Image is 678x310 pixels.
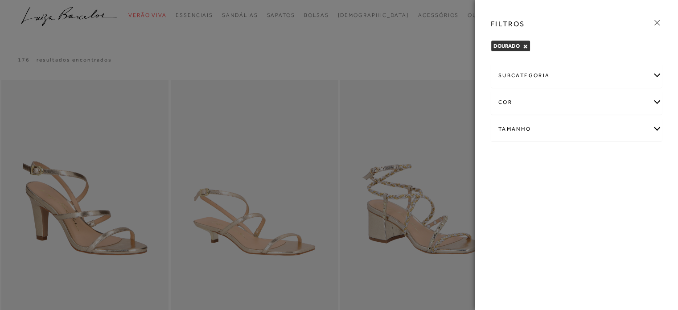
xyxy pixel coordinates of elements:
[491,64,662,87] div: subcategoria
[491,91,662,114] div: cor
[523,43,528,50] button: DOURADO Close
[491,117,662,141] div: Tamanho
[491,19,525,29] h3: FILTROS
[493,43,520,49] span: DOURADO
